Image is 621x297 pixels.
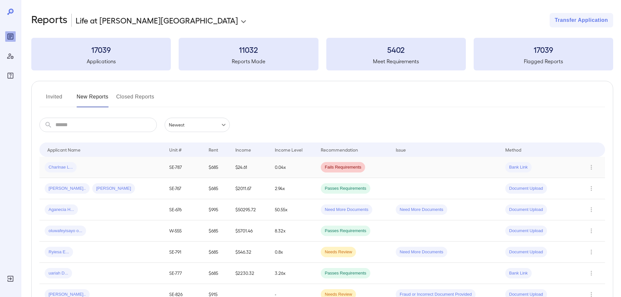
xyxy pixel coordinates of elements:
div: Log Out [5,274,16,284]
button: New Reports [77,92,109,107]
h5: Reports Made [179,57,318,65]
td: SE-787 [164,157,203,178]
td: $685 [203,263,230,284]
div: Applicant Name [47,146,81,154]
td: SE-767 [164,178,203,199]
div: Newest [165,118,230,132]
span: Document Upload [505,186,547,192]
span: Passes Requirements [321,270,370,276]
div: Rent [209,146,219,154]
div: Income [235,146,251,154]
h3: 5402 [326,44,466,55]
div: FAQ [5,70,16,81]
div: Recommendation [321,146,358,154]
td: $2011.67 [230,178,270,199]
h3: 11032 [179,44,318,55]
button: Row Actions [586,226,597,236]
td: 50.55x [270,199,316,220]
td: $24.61 [230,157,270,178]
div: Manage Users [5,51,16,61]
button: Row Actions [586,162,597,172]
span: uariah D... [45,270,72,276]
span: oluwafeyisayo o... [45,228,86,234]
span: Passes Requirements [321,186,370,192]
span: [PERSON_NAME] [92,186,135,192]
div: Reports [5,31,16,42]
span: Document Upload [505,207,547,213]
button: Invited [39,92,69,107]
h5: Flagged Reports [474,57,613,65]
td: 8.32x [270,220,316,242]
p: Life at [PERSON_NAME][GEOGRAPHIC_DATA] [76,15,238,25]
td: $546.32 [230,242,270,263]
td: $995 [203,199,230,220]
div: Method [505,146,521,154]
h3: 17039 [31,44,171,55]
span: Fails Requirements [321,164,365,171]
span: Document Upload [505,249,547,255]
td: $685 [203,157,230,178]
td: W-555 [164,220,203,242]
span: Ryiesa E... [45,249,73,255]
td: SE-791 [164,242,203,263]
button: Row Actions [586,183,597,194]
button: Closed Reports [116,92,155,107]
span: Charlnae L... [45,164,77,171]
td: $50295.72 [230,199,270,220]
button: Row Actions [586,247,597,257]
td: $685 [203,220,230,242]
button: Row Actions [586,268,597,278]
td: SE-777 [164,263,203,284]
td: $685 [203,242,230,263]
td: 0.8x [270,242,316,263]
h3: 17039 [474,44,613,55]
h5: Applications [31,57,171,65]
td: 3.26x [270,263,316,284]
td: $685 [203,178,230,199]
td: $5701.46 [230,220,270,242]
span: Aganecia H... [45,207,78,213]
td: SE-676 [164,199,203,220]
span: Passes Requirements [321,228,370,234]
span: Need More Documents [321,207,372,213]
button: Transfer Application [550,13,613,27]
h5: Meet Requirements [326,57,466,65]
div: Unit # [169,146,182,154]
div: Income Level [275,146,303,154]
span: Bank Link [505,270,532,276]
td: 2.94x [270,178,316,199]
button: Row Actions [586,204,597,215]
h2: Reports [31,13,67,27]
summary: 17039Applications11032Reports Made5402Meet Requirements17039Flagged Reports [31,38,613,70]
td: 0.04x [270,157,316,178]
div: Issue [396,146,406,154]
span: [PERSON_NAME].. [45,186,90,192]
span: Need More Documents [396,249,447,255]
span: Need More Documents [396,207,447,213]
span: Needs Review [321,249,356,255]
span: Bank Link [505,164,532,171]
td: $2230.32 [230,263,270,284]
span: Document Upload [505,228,547,234]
